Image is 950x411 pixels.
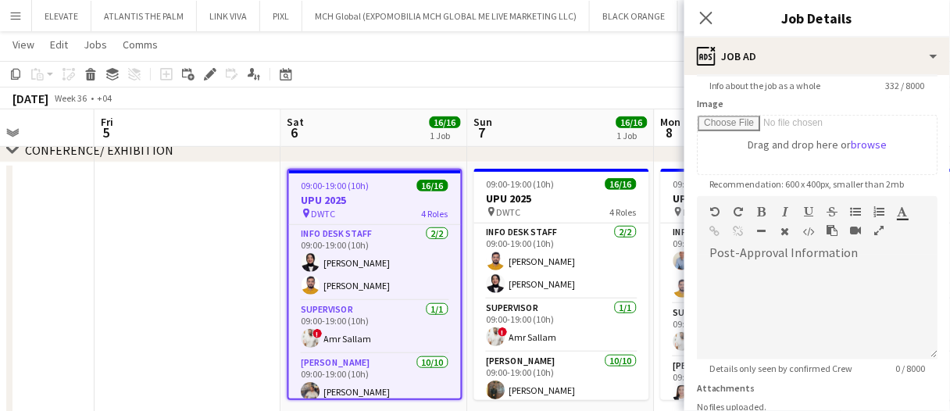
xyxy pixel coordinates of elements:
button: HTML Code [803,225,814,238]
span: Details only seen by confirmed Crew [697,363,865,374]
span: ! [313,329,323,338]
span: Edit [50,38,68,52]
button: Paste as plain text [827,224,837,237]
span: 4 Roles [610,206,637,218]
app-card-role: Info desk staff2/209:00-19:00 (10h)[PERSON_NAME][PERSON_NAME] [289,225,461,301]
span: Comms [123,38,158,52]
span: 8 [659,123,681,141]
button: Fullscreen [873,224,884,237]
button: PIXL [260,1,302,31]
app-card-role: Info desk staff2/209:00-19:00 (10h)[PERSON_NAME][DEMOGRAPHIC_DATA] [PERSON_NAME][PERSON_NAME] [661,223,836,304]
button: Redo [733,205,744,218]
button: Undo [709,205,720,218]
span: 09:00-19:00 (10h) [487,178,555,190]
span: View [12,38,34,52]
span: 4 Roles [422,208,448,220]
a: Jobs [77,34,113,55]
span: 09:00-19:00 (10h) [302,180,370,191]
h3: UPU 2025 [289,193,461,207]
span: 16/16 [605,178,637,190]
app-card-role: Supervisor1/109:00-19:00 (10h)!Amr Sallam [289,301,461,354]
app-job-card: 09:00-19:00 (10h)16/16UPU 2025 DWTC4 RolesInfo desk staff2/209:00-19:00 (10h)[PERSON_NAME][DEMOGR... [661,169,836,400]
span: 16/16 [616,116,648,128]
div: 1 Job [617,130,647,141]
app-job-card: 09:00-19:00 (10h)16/16UPU 2025 DWTC4 RolesInfo desk staff2/209:00-19:00 (10h)[PERSON_NAME][PERSON... [474,169,649,400]
button: LOUIS VUITTON [678,1,768,31]
span: Info about the job as a whole [697,80,834,91]
div: CONFERENCE/ EXHIBITION [25,142,173,158]
button: ELEVATE [32,1,91,31]
button: Strikethrough [827,205,837,218]
span: 16/16 [430,116,461,128]
div: 1 Job [430,130,460,141]
span: 6 [285,123,305,141]
button: Clear Formatting [780,225,791,238]
span: ! [498,327,508,337]
span: 16/16 [417,180,448,191]
span: 09:00-19:00 (10h) [673,178,741,190]
app-card-role: Info desk staff2/209:00-19:00 (10h)[PERSON_NAME][PERSON_NAME] [474,223,649,299]
button: Text Color [897,205,908,218]
button: Bold [756,205,767,218]
button: Italic [780,205,791,218]
span: 7 [472,123,493,141]
button: Insert video [850,224,861,237]
app-job-card: 09:00-19:00 (10h)16/16UPU 2025 DWTC4 RolesInfo desk staff2/209:00-19:00 (10h)[PERSON_NAME][PERSON... [287,169,462,400]
span: Mon [661,115,681,129]
button: ATLANTIS THE PALM [91,1,197,31]
span: Sat [287,115,305,129]
h3: UPU 2025 [661,191,836,205]
a: Edit [44,34,74,55]
label: Attachments [697,382,755,394]
span: 332 / 8000 [873,80,937,91]
a: View [6,34,41,55]
h3: UPU 2025 [474,191,649,205]
div: [DATE] [12,91,48,106]
button: LINK VIVA [197,1,260,31]
app-card-role: Supervisor1/109:00-19:00 (10h)!Amr Sallam [474,299,649,352]
div: +04 [97,92,112,104]
a: Comms [116,34,164,55]
button: Underline [803,205,814,218]
span: DWTC [497,206,521,218]
button: Horizontal Line [756,225,767,238]
span: Jobs [84,38,107,52]
button: BLACK ORANGE [590,1,678,31]
div: Job Ad [684,38,950,75]
span: Fri [101,115,113,129]
span: DWTC [684,206,708,218]
button: MCH Global (EXPOMOBILIA MCH GLOBAL ME LIVE MARKETING LLC) [302,1,590,31]
h3: Job Details [684,8,950,28]
button: Unordered List [850,205,861,218]
app-card-role: Supervisor1/109:00-19:00 (10h)!Amr Sallam [661,304,836,357]
span: Sun [474,115,493,129]
button: Ordered List [873,205,884,218]
span: 0 / 8000 [883,363,937,374]
span: DWTC [312,208,336,220]
span: Week 36 [52,92,91,104]
span: 5 [98,123,113,141]
span: Recommendation: 600 x 400px, smaller than 2mb [697,178,917,190]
